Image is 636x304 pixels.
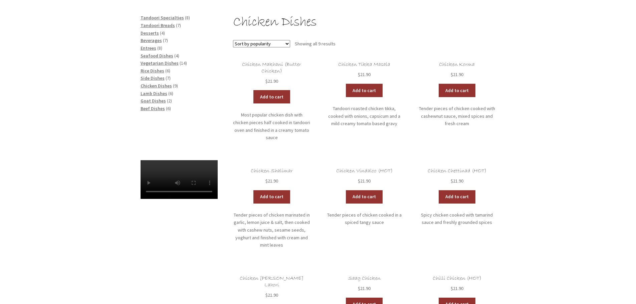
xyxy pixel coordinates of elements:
[418,168,495,174] h2: Chicken Chettinad (HOT)
[358,285,360,291] span: $
[358,71,360,77] span: $
[265,292,278,298] bdi: 21.90
[451,178,453,184] span: $
[141,60,179,66] a: Vegetarian Dishes
[233,168,310,174] h2: Chicken Shalimar
[168,98,171,104] span: 2
[265,178,278,184] bdi: 21.90
[141,98,166,104] a: Goat Dishes
[326,275,403,292] a: Saag Chicken $21.90
[451,71,463,77] bdi: 21.90
[167,68,169,74] span: 6
[358,71,371,77] bdi: 21.90
[295,39,336,49] p: Showing all 9 results
[233,211,310,249] p: Tender pieces of chicken marinated in garlic, lemon juice & salt, then cooked with cashew nuts, s...
[141,37,162,43] a: Beverages
[167,75,169,81] span: 7
[159,45,161,51] span: 8
[164,37,167,43] span: 7
[418,61,495,78] a: Chicken Korma $21.90
[326,275,403,282] h2: Saag Chicken
[265,78,278,84] bdi: 21.90
[141,83,172,89] a: Chicken Dishes
[141,75,165,81] a: Side Dishes
[451,71,453,77] span: $
[253,190,290,204] a: Add to cart: “Chicken Shalimar”
[177,22,180,28] span: 7
[265,178,268,184] span: $
[358,178,371,184] bdi: 21.90
[141,45,156,51] a: Entrees
[326,211,403,226] p: Tender pieces of chicken cooked in a spiced tangy sauce
[451,285,463,291] bdi: 21.90
[418,61,495,68] h2: Chicken Korma
[161,30,164,36] span: 4
[265,292,268,298] span: $
[253,90,290,103] a: Add to cart: “Chicken Makhani (Butter Chicken)”
[451,285,453,291] span: $
[358,178,360,184] span: $
[439,84,475,97] a: Add to cart: “Chicken Korma”
[141,15,184,21] a: Tandoori Specialties
[326,168,403,174] h2: Chicken Vindaloo (HOT)
[326,168,403,185] a: Chicken Vindaloo (HOT) $21.90
[141,105,165,111] a: Beef Dishes
[181,60,186,66] span: 14
[346,84,383,97] a: Add to cart: “Chicken Tikka Masala”
[358,285,371,291] bdi: 21.90
[167,105,170,111] span: 6
[176,53,178,59] span: 4
[418,211,495,226] p: Spicy chicken cooked with tamarind sauce and freshly grounded spices
[141,30,159,36] a: Desserts
[326,105,403,127] p: Tandoori roasted chicken tikka, cooked with onions, capsicum and a mild creamy tomato based gravy
[233,168,310,185] a: Chicken Shalimar $21.90
[233,61,310,85] a: Chicken Makhani (Butter Chicken) $21.90
[233,61,310,74] h2: Chicken Makhani (Butter Chicken)
[170,90,172,96] span: 6
[418,275,495,282] h2: Chilli Chicken (HOT)
[233,40,290,47] select: Shop order
[326,61,403,68] h2: Chicken Tikka Masala
[265,78,268,84] span: $
[141,53,173,59] a: Seafood Dishes
[233,275,310,288] h2: Chicken [PERSON_NAME] Lahori
[141,22,175,28] a: Tandoori Breads
[233,14,495,31] h1: Chicken Dishes
[418,105,495,127] p: Tender pieces of chicken cooked with cashewnut sauce, mixed spices and fresh cream
[233,111,310,141] p: Most popular chicken dish with chicken pieces half cooked in tandoori oven and finished in a crea...
[174,83,177,89] span: 9
[233,275,310,299] a: Chicken [PERSON_NAME] Lahori $21.90
[346,190,383,204] a: Add to cart: “Chicken Vindaloo (HOT)”
[418,168,495,185] a: Chicken Chettinad (HOT) $21.90
[141,68,164,74] a: Rice Dishes
[186,15,189,21] span: 8
[326,61,403,78] a: Chicken Tikka Masala $21.90
[141,90,167,96] a: Lamb Dishes
[418,275,495,292] a: Chilli Chicken (HOT) $21.90
[439,190,475,204] a: Add to cart: “Chicken Chettinad (HOT)”
[451,178,463,184] bdi: 21.90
